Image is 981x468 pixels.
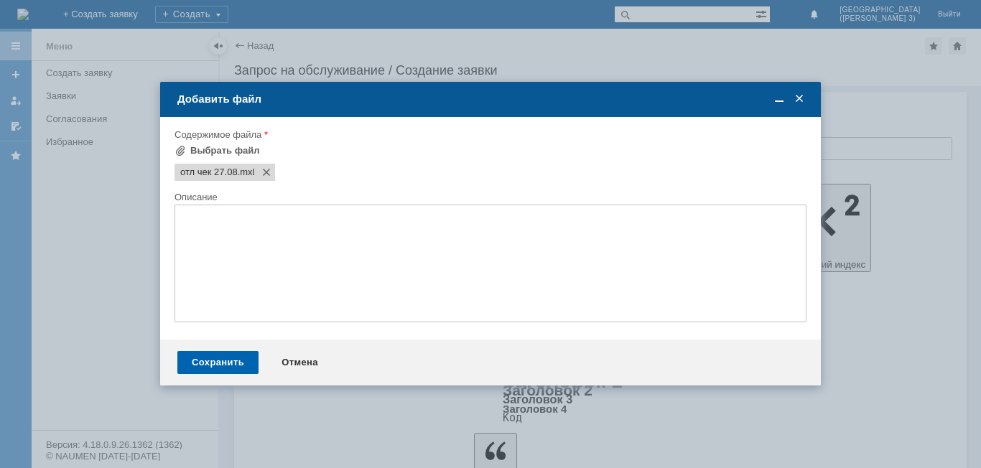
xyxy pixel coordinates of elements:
div: Выбрать файл [190,145,260,156]
div: Описание [175,192,804,202]
span: отл чек 27.08.mxl [180,167,238,178]
div: Содержимое файла [175,130,804,139]
span: Закрыть [792,93,806,106]
div: Добавить файл [177,93,806,106]
span: Свернуть (Ctrl + M) [772,93,786,106]
span: отл чек 27.08.mxl [238,167,255,178]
